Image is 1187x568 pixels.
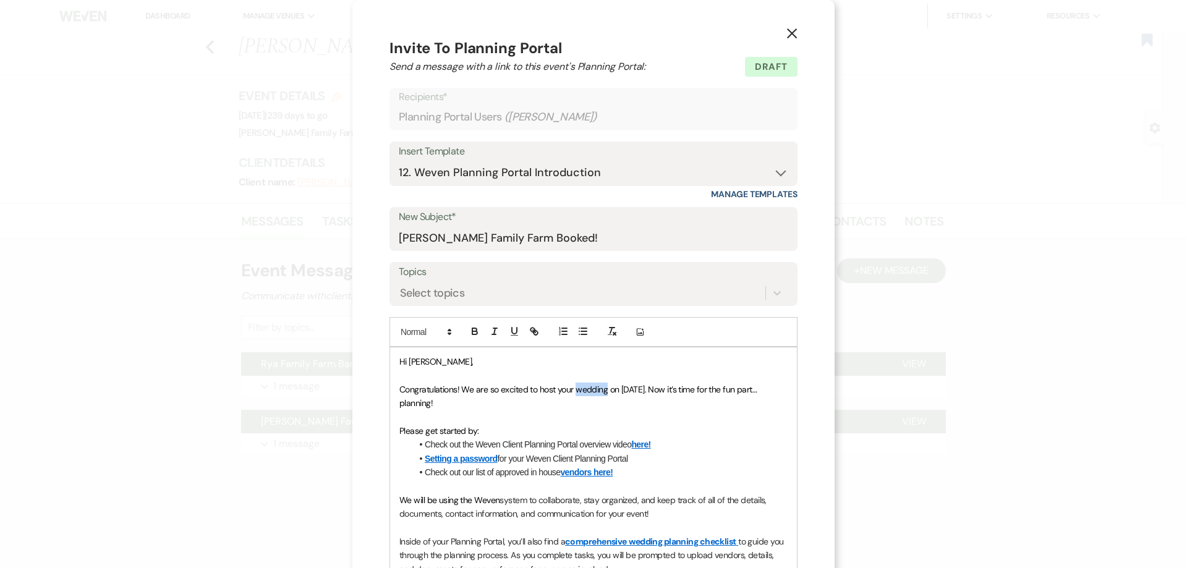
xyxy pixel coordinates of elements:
a: wedding planning checklist [629,536,736,547]
a: comprehensive [565,536,627,547]
label: New Subject* [399,208,788,226]
div: Planning Portal Users [399,105,788,129]
span: Draft [745,57,798,77]
span: Check out our list of approved in house [425,467,560,477]
span: Congratulations! We are so excited to host your wedding on [DATE]. Now it’s time for the fun part... [399,384,759,409]
a: Manage Templates [711,189,798,200]
h2: Send a message with a link to this event's Planning Portal: [389,59,798,74]
label: Topics [399,263,788,281]
span: Inside of your Planning Portal, you’ll also find a [399,536,565,547]
p: Recipients* [399,89,788,105]
span: system to collaborate, stay organized, and keep track of all of the details, documents, contact i... [399,494,768,519]
span: ( [PERSON_NAME] ) [504,109,598,125]
a: Setting a password [425,454,498,464]
h4: Invite To Planning Portal [389,37,798,59]
a: here! [631,439,650,449]
span: Hi [PERSON_NAME], [399,356,473,367]
span: Please get started by: [399,425,479,436]
a: vendors here! [560,467,613,477]
div: Insert Template [399,143,788,161]
li: Check out the Weven Client Planning Portal overview video [412,438,788,451]
div: Select topics [400,285,464,302]
span: We will be using the Weven [399,494,500,506]
span: for your Weven Client Planning Portal [498,454,628,464]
